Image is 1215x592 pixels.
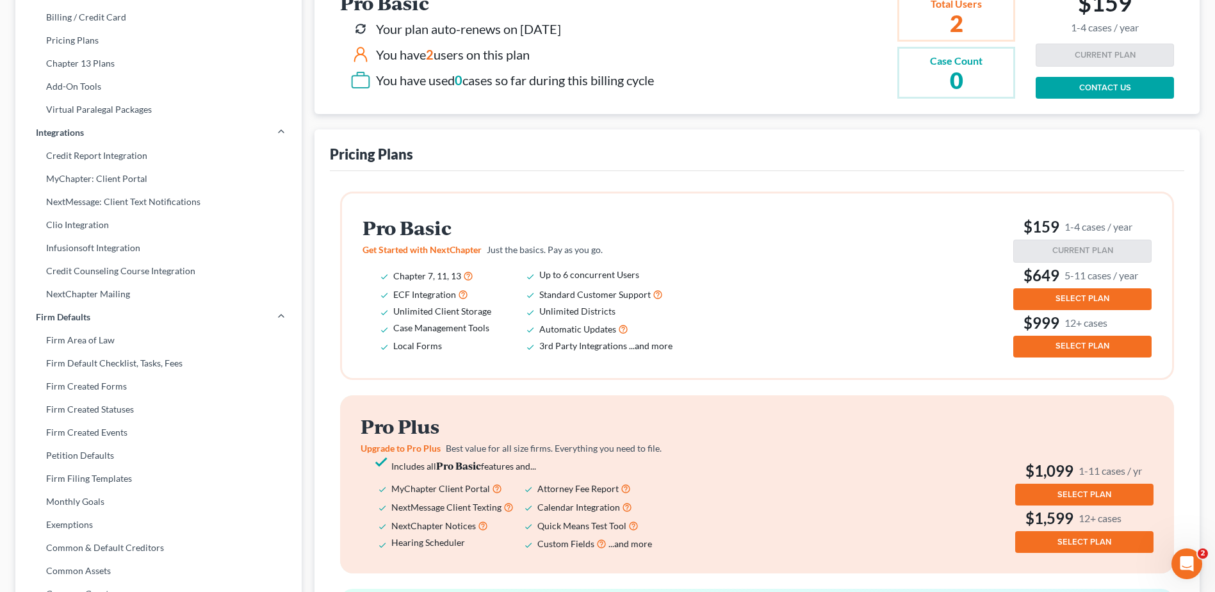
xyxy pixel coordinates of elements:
[539,289,651,300] span: Standard Customer Support
[930,12,983,35] h2: 2
[15,144,302,167] a: Credit Report Integration
[1013,313,1152,333] h3: $999
[391,502,501,513] span: NextMessage Client Texting
[393,322,489,333] span: Case Management Tools
[1015,461,1154,481] h3: $1,099
[1015,508,1154,529] h3: $1,599
[15,75,302,98] a: Add-On Tools
[1064,268,1138,282] small: 5-11 cases / year
[15,421,302,444] a: Firm Created Events
[393,270,461,281] span: Chapter 7, 11, 13
[15,6,302,29] a: Billing / Credit Card
[15,259,302,283] a: Credit Counseling Course Integration
[363,244,482,255] span: Get Started with NextChapter
[15,213,302,236] a: Clio Integration
[1036,44,1174,67] button: CURRENT PLAN
[1052,245,1113,256] span: CURRENT PLAN
[376,45,530,64] div: You have users on this plan
[15,52,302,75] a: Chapter 13 Plans
[608,538,652,549] span: ...and more
[537,502,620,513] span: Calendar Integration
[1079,464,1142,477] small: 1-11 cases / yr
[15,190,302,213] a: NextMessage: Client Text Notifications
[15,444,302,467] a: Petition Defaults
[1079,511,1121,525] small: 12+ cases
[1064,316,1107,329] small: 12+ cases
[15,352,302,375] a: Firm Default Checklist, Tasks, Fees
[930,54,983,69] div: Case Count
[487,244,603,255] span: Just the basics. Pay as you go.
[539,340,627,351] span: 3rd Party Integrations
[15,167,302,190] a: MyChapter: Client Portal
[930,69,983,92] h2: 0
[376,20,561,38] div: Your plan auto-renews on [DATE]
[393,289,456,300] span: ECF Integration
[15,398,302,421] a: Firm Created Statuses
[391,520,476,531] span: NextChapter Notices
[393,306,491,317] span: Unlimited Client Storage
[539,306,616,317] span: Unlimited Districts
[15,536,302,559] a: Common & Default Creditors
[391,483,490,494] span: MyChapter Client Portal
[15,236,302,259] a: Infusionsoft Integration
[537,538,594,549] span: Custom Fields
[15,306,302,329] a: Firm Defaults
[537,483,619,494] span: Attorney Fee Report
[446,443,662,454] span: Best value for all size firms. Everything you need to file.
[15,467,302,490] a: Firm Filing Templates
[36,126,84,139] span: Integrations
[15,559,302,582] a: Common Assets
[1013,217,1152,237] h3: $159
[393,340,442,351] span: Local Forms
[539,324,616,334] span: Automatic Updates
[1015,484,1154,506] button: SELECT PLAN
[455,72,462,88] span: 0
[376,71,654,90] div: You have used cases so far during this billing cycle
[1013,240,1152,263] button: CURRENT PLAN
[1056,293,1109,304] span: SELECT PLAN
[539,269,639,280] span: Up to 6 concurrent Users
[15,490,302,513] a: Monthly Goals
[426,47,434,62] span: 2
[15,329,302,352] a: Firm Area of Law
[1071,22,1139,34] small: 1-4 cases / year
[629,340,673,351] span: ...and more
[1036,77,1174,99] a: CONTACT US
[36,311,90,324] span: Firm Defaults
[15,121,302,144] a: Integrations
[391,537,465,548] span: Hearing Scheduler
[363,217,690,238] h2: Pro Basic
[1064,220,1132,233] small: 1-4 cases / year
[1056,341,1109,351] span: SELECT PLAN
[1015,531,1154,553] button: SELECT PLAN
[1171,548,1202,579] iframe: Intercom live chat
[15,283,302,306] a: NextChapter Mailing
[1013,288,1152,310] button: SELECT PLAN
[15,98,302,121] a: Virtual Paralegal Packages
[361,443,441,454] span: Upgrade to Pro Plus
[537,520,626,531] span: Quick Means Test Tool
[1013,265,1152,286] h3: $649
[330,145,413,163] div: Pricing Plans
[1013,336,1152,358] button: SELECT PLAN
[1057,537,1111,547] span: SELECT PLAN
[1198,548,1208,559] span: 2
[391,461,536,472] span: Includes all features and...
[361,416,689,437] h2: Pro Plus
[1057,489,1111,500] span: SELECT PLAN
[15,513,302,536] a: Exemptions
[15,29,302,52] a: Pricing Plans
[15,375,302,398] a: Firm Created Forms
[436,459,481,472] strong: Pro Basic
